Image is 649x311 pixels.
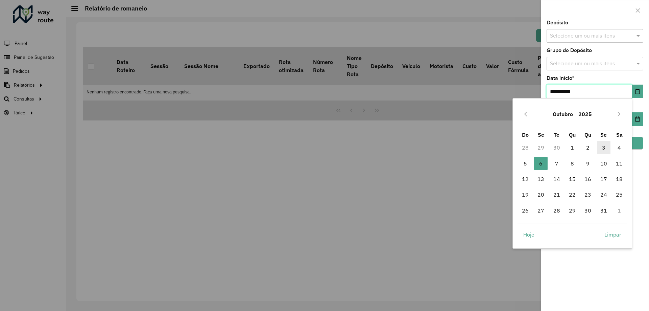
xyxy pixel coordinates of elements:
td: 1 [564,140,580,155]
span: 18 [612,172,626,186]
td: 10 [596,156,611,171]
span: 30 [581,204,595,217]
td: 3 [596,140,611,155]
td: 29 [533,140,549,155]
td: 23 [580,187,596,202]
span: 23 [581,188,595,201]
span: 24 [597,188,610,201]
span: 4 [612,141,626,154]
span: 14 [550,172,563,186]
label: Data início [547,74,574,82]
span: 12 [519,172,532,186]
td: 29 [564,203,580,218]
td: 26 [518,203,533,218]
span: Do [522,131,529,138]
button: Previous Month [520,109,531,119]
span: 7 [550,157,563,170]
span: Limpar [604,230,621,239]
td: 18 [611,171,627,187]
td: 30 [580,203,596,218]
label: Grupo de Depósito [547,46,592,54]
td: 1 [611,203,627,218]
label: Depósito [547,19,568,27]
td: 4 [611,140,627,155]
span: 22 [566,188,579,201]
span: Qu [569,131,576,138]
span: 28 [550,204,563,217]
td: 9 [580,156,596,171]
span: Hoje [523,230,534,239]
td: 2 [580,140,596,155]
td: 11 [611,156,627,171]
span: 9 [581,157,595,170]
td: 21 [549,187,564,202]
span: 10 [597,157,610,170]
button: Next Month [614,109,624,119]
td: 20 [533,187,549,202]
div: Choose Date [512,98,632,248]
td: 28 [518,140,533,155]
td: 16 [580,171,596,187]
span: 1 [566,141,579,154]
span: 29 [566,204,579,217]
span: Qu [584,131,591,138]
span: 15 [566,172,579,186]
button: Choose Date [632,112,643,126]
td: 17 [596,171,611,187]
span: 6 [534,157,548,170]
span: 25 [612,188,626,201]
button: Choose Month [550,106,576,122]
td: 27 [533,203,549,218]
td: 15 [564,171,580,187]
button: Choose Year [576,106,595,122]
td: 12 [518,171,533,187]
button: Hoje [518,228,540,241]
span: 26 [519,204,532,217]
td: 19 [518,187,533,202]
td: 6 [533,156,549,171]
span: Te [554,131,559,138]
span: 3 [597,141,610,154]
span: 13 [534,172,548,186]
td: 13 [533,171,549,187]
td: 31 [596,203,611,218]
span: Se [538,131,544,138]
span: Se [600,131,607,138]
td: 5 [518,156,533,171]
button: Limpar [599,228,627,241]
span: 27 [534,204,548,217]
td: 22 [564,187,580,202]
span: 16 [581,172,595,186]
span: 19 [519,188,532,201]
td: 28 [549,203,564,218]
span: 21 [550,188,563,201]
span: Sa [616,131,623,138]
td: 25 [611,187,627,202]
td: 24 [596,187,611,202]
span: 17 [597,172,610,186]
span: 5 [519,157,532,170]
span: 31 [597,204,610,217]
td: 30 [549,140,564,155]
span: 20 [534,188,548,201]
td: 8 [564,156,580,171]
td: 14 [549,171,564,187]
span: 2 [581,141,595,154]
button: Choose Date [632,85,643,98]
span: 8 [566,157,579,170]
span: 11 [612,157,626,170]
td: 7 [549,156,564,171]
